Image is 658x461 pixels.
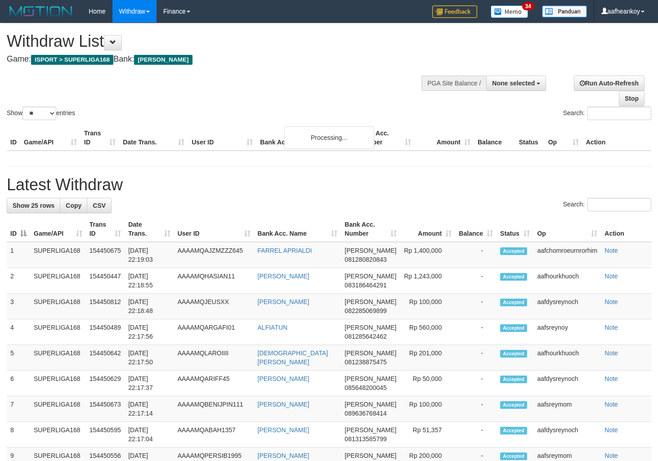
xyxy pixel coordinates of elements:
[86,345,125,371] td: 154450642
[258,298,309,305] a: [PERSON_NAME]
[345,375,396,382] span: [PERSON_NAME]
[400,319,456,345] td: Rp 560,000
[533,268,601,294] td: aafhourkhuoch
[400,268,456,294] td: Rp 1,243,000
[7,396,30,422] td: 7
[500,350,527,358] span: Accepted
[258,375,309,382] a: [PERSON_NAME]
[254,216,341,242] th: Bank Acc. Name: activate to sort column ascending
[582,125,651,151] th: Action
[174,422,254,448] td: AAAAMQABAH1357
[604,375,618,382] a: Note
[258,401,309,408] a: [PERSON_NAME]
[13,202,54,209] span: Show 25 rows
[486,76,546,91] button: None selected
[345,401,396,408] span: [PERSON_NAME]
[533,216,601,242] th: Op: activate to sort column ascending
[256,125,355,151] th: Bank Acc. Name
[533,422,601,448] td: aafdysreynoch
[455,216,497,242] th: Balance: activate to sort column ascending
[341,216,400,242] th: Bank Acc. Number: activate to sort column ascending
[258,247,312,254] a: FARREL APRIALDI
[7,216,30,242] th: ID: activate to sort column descending
[604,349,618,357] a: Note
[500,376,527,383] span: Accepted
[400,216,456,242] th: Amount: activate to sort column ascending
[455,319,497,345] td: -
[601,216,651,242] th: Action
[258,324,288,331] a: ALFIATUN
[345,435,386,443] span: Copy 081313585799 to clipboard
[174,268,254,294] td: AAAAMQHASIAN11
[345,384,386,391] span: Copy 085648200045 to clipboard
[125,216,174,242] th: Date Trans.: activate to sort column ascending
[86,242,125,268] td: 154450675
[500,401,527,409] span: Accepted
[86,319,125,345] td: 154450489
[66,202,81,209] span: Copy
[500,299,527,306] span: Accepted
[455,396,497,422] td: -
[7,125,20,151] th: ID
[587,107,651,120] input: Search:
[81,125,119,151] th: Trans ID
[542,5,587,18] img: panduan.png
[345,349,396,357] span: [PERSON_NAME]
[258,452,309,459] a: [PERSON_NAME]
[432,5,477,18] img: Feedback.jpg
[125,371,174,396] td: [DATE] 22:17:37
[345,247,396,254] span: [PERSON_NAME]
[174,371,254,396] td: AAAAMQARIFF45
[400,422,456,448] td: Rp 51,357
[7,4,75,18] img: MOTION_logo.png
[455,294,497,319] td: -
[533,294,601,319] td: aafdysreynoch
[125,242,174,268] td: [DATE] 22:19:03
[7,319,30,345] td: 4
[500,324,527,332] span: Accepted
[60,198,87,213] a: Copy
[355,125,414,151] th: Bank Acc. Number
[188,125,256,151] th: User ID
[500,427,527,434] span: Accepted
[125,268,174,294] td: [DATE] 22:18:55
[7,32,430,50] h1: Withdraw List
[515,125,545,151] th: Status
[22,107,56,120] select: Showentries
[258,273,309,280] a: [PERSON_NAME]
[30,242,86,268] td: SUPERLIGA168
[134,55,192,65] span: [PERSON_NAME]
[604,273,618,280] a: Note
[86,371,125,396] td: 154450629
[415,125,474,151] th: Amount
[492,80,535,87] span: None selected
[533,345,601,371] td: aafhourkhuoch
[345,307,386,314] span: Copy 082285069899 to clipboard
[604,324,618,331] a: Note
[7,242,30,268] td: 1
[125,319,174,345] td: [DATE] 22:17:56
[30,268,86,294] td: SUPERLIGA168
[604,298,618,305] a: Note
[455,371,497,396] td: -
[400,294,456,319] td: Rp 100,000
[125,345,174,371] td: [DATE] 22:17:50
[31,55,113,65] span: ISPORT > SUPERLIGA168
[345,282,386,289] span: Copy 083186464291 to clipboard
[345,333,386,340] span: Copy 081285642462 to clipboard
[86,216,125,242] th: Trans ID: activate to sort column ascending
[93,202,106,209] span: CSV
[345,324,396,331] span: [PERSON_NAME]
[30,216,86,242] th: Game/API: activate to sort column ascending
[604,426,618,434] a: Note
[7,107,75,120] label: Show entries
[119,125,188,151] th: Date Trans.
[563,107,651,120] label: Search:
[125,422,174,448] td: [DATE] 22:17:04
[258,349,328,366] a: [DEMOGRAPHIC_DATA][PERSON_NAME]
[7,198,60,213] a: Show 25 rows
[30,294,86,319] td: SUPERLIGA168
[563,198,651,211] label: Search:
[87,198,112,213] a: CSV
[587,198,651,211] input: Search:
